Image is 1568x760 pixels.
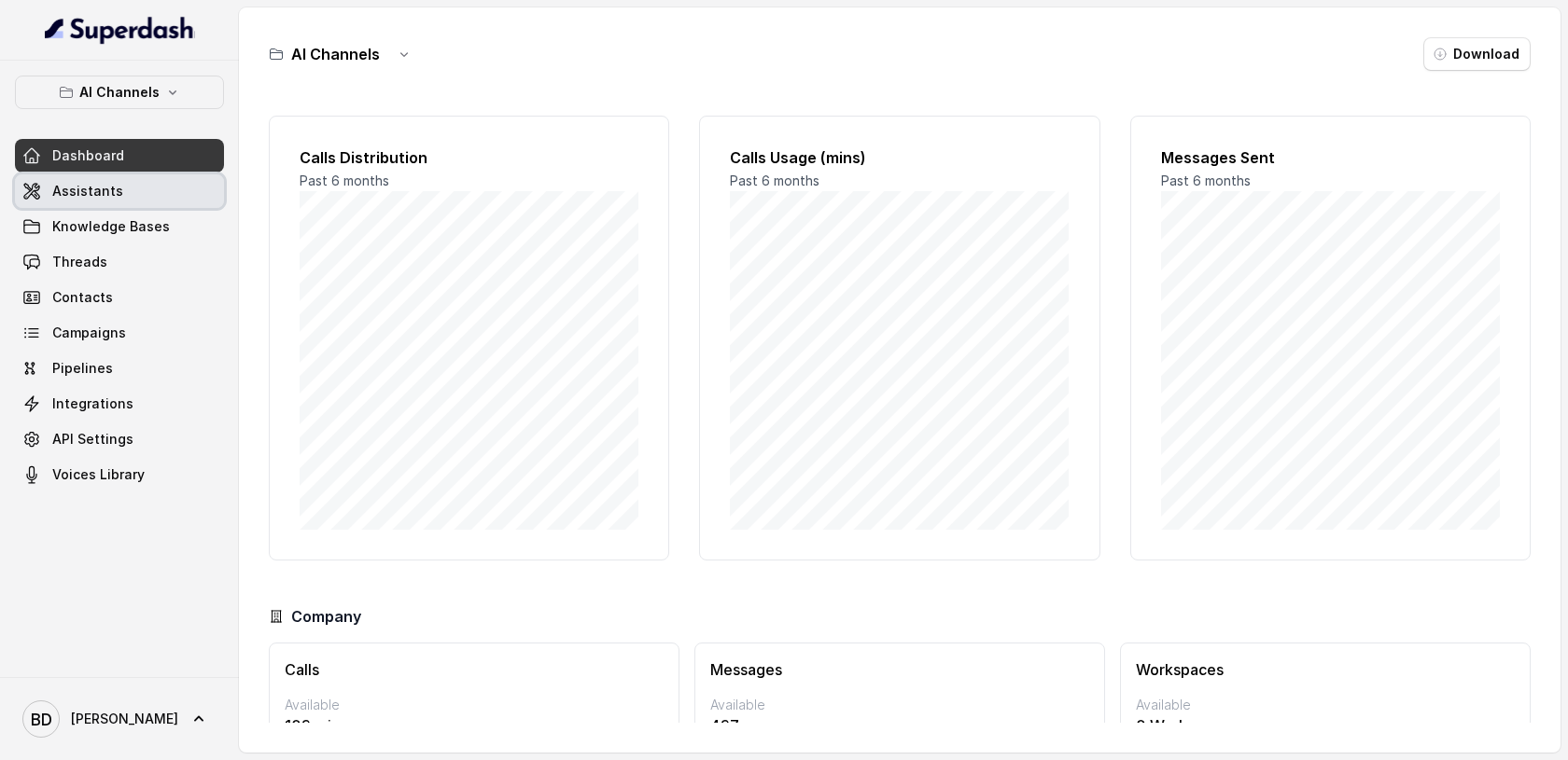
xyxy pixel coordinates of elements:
[52,217,170,236] span: Knowledge Bases
[71,710,178,728] span: [PERSON_NAME]
[1423,37,1531,71] button: Download
[52,253,107,271] span: Threads
[710,696,1089,714] p: Available
[15,422,224,456] a: API Settings
[15,210,224,243] a: Knowledge Bases
[52,146,124,165] span: Dashboard
[52,430,133,449] span: API Settings
[79,81,160,104] p: AI Channels
[15,693,224,745] a: [PERSON_NAME]
[15,174,224,208] a: Assistants
[15,281,224,314] a: Contacts
[15,76,224,109] button: AI Channels
[300,173,389,188] span: Past 6 months
[730,173,819,188] span: Past 6 months
[1136,658,1515,681] h3: Workspaces
[291,43,380,65] h3: AI Channels
[15,316,224,350] a: Campaigns
[52,324,126,342] span: Campaigns
[1136,696,1515,714] p: Available
[52,465,145,484] span: Voices Library
[1136,714,1515,737] p: 0 Workspaces
[730,146,1069,169] h2: Calls Usage (mins)
[285,714,664,737] p: 109 mins
[710,714,1089,737] p: 497 messages
[45,15,195,45] img: light.svg
[15,352,224,385] a: Pipelines
[15,387,224,421] a: Integrations
[15,458,224,491] a: Voices Library
[15,245,224,279] a: Threads
[291,605,361,628] h3: Company
[52,288,113,307] span: Contacts
[15,139,224,173] a: Dashboard
[31,710,52,729] text: BD
[1161,173,1251,188] span: Past 6 months
[285,658,664,681] h3: Calls
[1161,146,1500,169] h2: Messages Sent
[52,359,113,378] span: Pipelines
[285,696,664,714] p: Available
[300,146,638,169] h2: Calls Distribution
[52,394,133,413] span: Integrations
[710,658,1089,681] h3: Messages
[52,182,123,200] span: Assistants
